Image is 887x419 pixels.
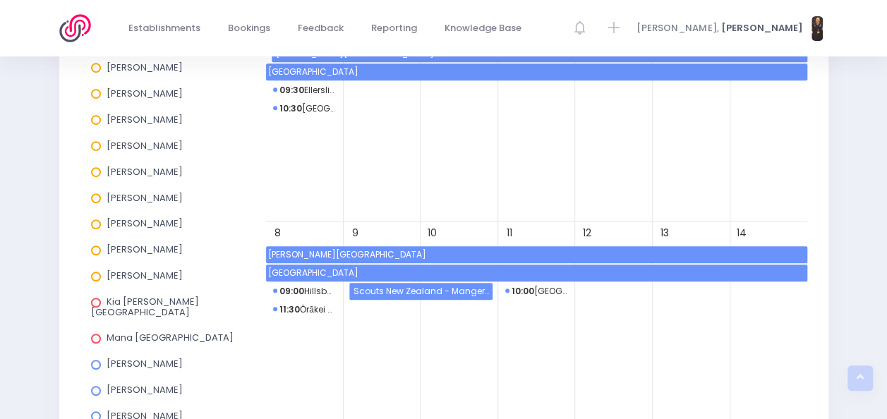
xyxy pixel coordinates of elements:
span: Establishments [128,21,200,35]
span: 13 [655,224,674,243]
span: 10 [423,224,442,243]
span: Reporting [371,21,417,35]
span: Hillsborough Playcentre [273,283,337,300]
span: 14 [732,224,752,243]
a: Bookings [217,15,282,42]
a: Reporting [360,15,429,42]
span: Mana [GEOGRAPHIC_DATA] [107,331,234,344]
span: [PERSON_NAME] [107,357,183,370]
span: Bucklands Beach Ohui-a-Rangi Playcentre [273,100,337,117]
span: [PERSON_NAME] [720,21,802,35]
a: Knowledge Base [433,15,533,42]
span: [PERSON_NAME] [107,87,183,100]
span: De La Salle College [266,265,807,281]
span: [PERSON_NAME] [107,165,183,178]
span: [PERSON_NAME] [107,269,183,282]
span: [PERSON_NAME] [107,217,183,230]
a: Establishments [117,15,212,42]
span: [PERSON_NAME], [636,21,718,35]
span: Kia [PERSON_NAME][GEOGRAPHIC_DATA] [91,295,199,318]
span: Riverhills Early Learning Centre [505,283,569,300]
strong: 09:30 [279,84,304,96]
span: Ellerslie Playcentre [273,82,337,99]
span: 9 [346,224,365,243]
span: Knowledge Base [445,21,521,35]
span: [PERSON_NAME] [107,61,183,74]
span: [PERSON_NAME] [107,139,183,152]
span: 8 [268,224,287,243]
img: N [811,16,823,41]
span: 11 [500,224,519,243]
span: [PERSON_NAME] [107,113,183,126]
img: Logo [59,14,99,42]
strong: 10:00 [512,285,534,297]
span: Dawson School [266,246,807,263]
span: [PERSON_NAME] [107,243,183,256]
strong: 10:30 [279,102,302,114]
a: Feedback [286,15,356,42]
span: De La Salle College [266,63,807,80]
span: Scouts New Zealand - Mangere Bridge Scout Group (Cubs) [351,283,493,300]
span: Feedback [298,21,344,35]
span: Ōrākei Montessori Pre-School [273,301,337,318]
span: [PERSON_NAME] [107,191,183,205]
span: [PERSON_NAME] [107,383,183,396]
span: Bookings [228,21,270,35]
strong: 09:00 [279,285,304,297]
strong: 11:30 [279,303,300,315]
span: 12 [577,224,596,243]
